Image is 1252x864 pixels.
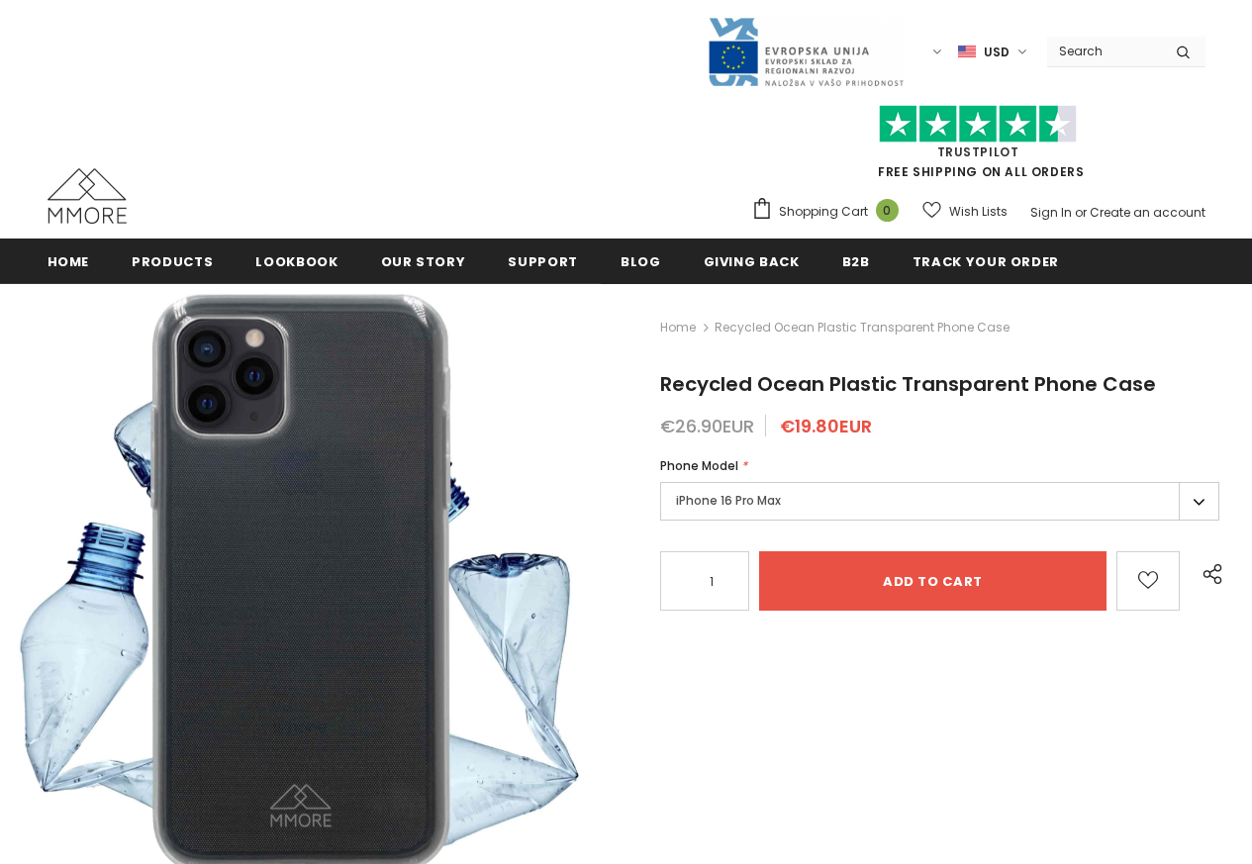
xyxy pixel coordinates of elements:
a: Home [48,239,90,283]
a: Products [132,239,213,283]
a: Track your order [913,239,1059,283]
a: Home [660,316,696,339]
span: Our Story [381,252,466,271]
label: iPhone 16 Pro Max [660,482,1219,521]
a: Javni Razpis [707,43,905,59]
span: USD [984,43,1010,62]
a: Blog [621,239,661,283]
span: Wish Lists [949,202,1008,222]
img: USD [958,44,976,60]
input: Search Site [1047,37,1161,65]
a: Wish Lists [922,194,1008,229]
span: Giving back [704,252,800,271]
img: Javni Razpis [707,16,905,88]
span: Lookbook [255,252,337,271]
img: Trust Pilot Stars [879,105,1077,144]
a: Trustpilot [937,144,1019,160]
a: Giving back [704,239,800,283]
span: Recycled Ocean Plastic Transparent Phone Case [660,370,1156,398]
span: Blog [621,252,661,271]
span: or [1075,204,1087,221]
span: €26.90EUR [660,414,754,438]
span: €19.80EUR [780,414,872,438]
span: Track your order [913,252,1059,271]
a: support [508,239,578,283]
span: Products [132,252,213,271]
span: FREE SHIPPING ON ALL ORDERS [751,114,1205,180]
span: Home [48,252,90,271]
a: Our Story [381,239,466,283]
span: Shopping Cart [779,202,868,222]
input: Add to cart [759,551,1107,611]
span: 0 [876,199,899,222]
span: Phone Model [660,457,738,474]
span: Recycled Ocean Plastic Transparent Phone Case [715,316,1010,339]
a: Create an account [1090,204,1205,221]
a: B2B [842,239,870,283]
span: B2B [842,252,870,271]
a: Shopping Cart 0 [751,197,909,227]
img: MMORE Cases [48,168,127,224]
a: Lookbook [255,239,337,283]
a: Sign In [1030,204,1072,221]
span: support [508,252,578,271]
